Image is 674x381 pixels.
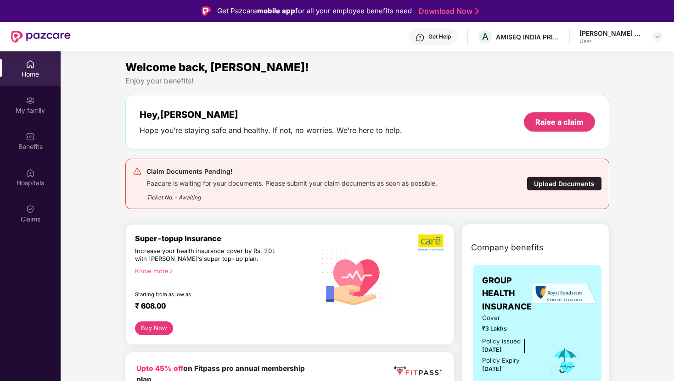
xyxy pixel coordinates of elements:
div: Get Pazcare for all your employee benefits need [217,6,412,17]
span: [DATE] [482,365,502,372]
img: svg+xml;base64,PHN2ZyBpZD0iSGVscC0zMngzMiIgeG1sbnM9Imh0dHA6Ly93d3cudzMub3JnLzIwMDAvc3ZnIiB3aWR0aD... [416,33,425,42]
div: Claim Documents Pending! [146,166,437,177]
div: ₹ 608.00 [135,301,306,312]
a: Download Now [419,6,476,16]
img: svg+xml;base64,PHN2ZyBpZD0iSG9tZSIgeG1sbnM9Imh0dHA6Ly93d3cudzMub3JnLzIwMDAvc3ZnIiB3aWR0aD0iMjAiIG... [26,60,35,69]
img: New Pazcare Logo [11,31,71,43]
img: fppp.png [392,363,443,379]
div: Upload Documents [527,177,602,191]
img: svg+xml;base64,PHN2ZyBpZD0iQmVuZWZpdHMiIHhtbG5zPSJodHRwOi8vd3d3LnczLm9yZy8yMDAwL3N2ZyIgd2lkdGg9Ij... [26,132,35,141]
img: svg+xml;base64,PHN2ZyBpZD0iRHJvcGRvd24tMzJ4MzIiIHhtbG5zPSJodHRwOi8vd3d3LnczLm9yZy8yMDAwL3N2ZyIgd2... [654,33,661,40]
div: User [579,38,644,45]
img: svg+xml;base64,PHN2ZyB4bWxucz0iaHR0cDovL3d3dy53My5vcmcvMjAwMC9zdmciIHhtbG5zOnhsaW5rPSJodHRwOi8vd3... [315,238,393,316]
b: Upto 45% off [136,364,183,373]
div: Increase your health insurance cover by Rs. 20L with [PERSON_NAME]’s super top-up plan. [135,247,276,263]
span: [DATE] [482,346,502,353]
div: Hey, [PERSON_NAME] [140,109,402,120]
span: A [482,31,489,42]
div: Get Help [428,33,451,40]
span: right [168,269,174,274]
img: svg+xml;base64,PHN2ZyBpZD0iQ2xhaW0iIHhtbG5zPSJodHRwOi8vd3d3LnczLm9yZy8yMDAwL3N2ZyIgd2lkdGg9IjIwIi... [26,204,35,214]
div: Enjoy your benefits! [125,76,609,86]
div: Starting from as low as [135,291,276,298]
div: AMISEQ INDIA PRIVATE LIMITED [496,33,560,41]
span: ₹3 Lakhs [482,324,537,333]
span: Welcome back, [PERSON_NAME]! [125,61,309,74]
img: svg+xml;base64,PHN2ZyB3aWR0aD0iMjAiIGhlaWdodD0iMjAiIHZpZXdCb3g9IjAgMCAyMCAyMCIgZmlsbD0ibm9uZSIgeG... [26,96,35,105]
div: Hope you’re staying safe and healthy. If not, no worries. We’re here to help. [140,126,402,135]
span: GROUP HEALTH INSURANCE [482,274,537,313]
img: insurerLogo [533,282,597,305]
img: Logo [202,6,211,16]
span: Company benefits [471,241,544,254]
div: Policy Expiry [482,356,520,365]
img: svg+xml;base64,PHN2ZyBpZD0iSG9zcGl0YWxzIiB4bWxucz0iaHR0cDovL3d3dy53My5vcmcvMjAwMC9zdmciIHdpZHRoPS... [26,168,35,177]
div: Pazcare is waiting for your documents. Please submit your claim documents as soon as possible. [146,177,437,188]
img: icon [550,346,580,376]
img: Stroke [475,6,479,16]
div: [PERSON_NAME] D U [579,29,644,38]
div: Raise a claim [535,117,584,127]
strong: mobile app [257,6,295,15]
img: b5dec4f62d2307b9de63beb79f102df3.png [418,234,444,251]
div: Ticket No. - Awaiting [146,188,437,202]
img: svg+xml;base64,PHN2ZyB4bWxucz0iaHR0cDovL3d3dy53My5vcmcvMjAwMC9zdmciIHdpZHRoPSIyNCIgaGVpZ2h0PSIyNC... [133,167,142,176]
span: Cover [482,313,537,323]
div: Know more [135,267,310,274]
button: Buy Now [135,321,173,335]
div: Super-topup Insurance [135,234,315,243]
div: Policy issued [482,337,521,346]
